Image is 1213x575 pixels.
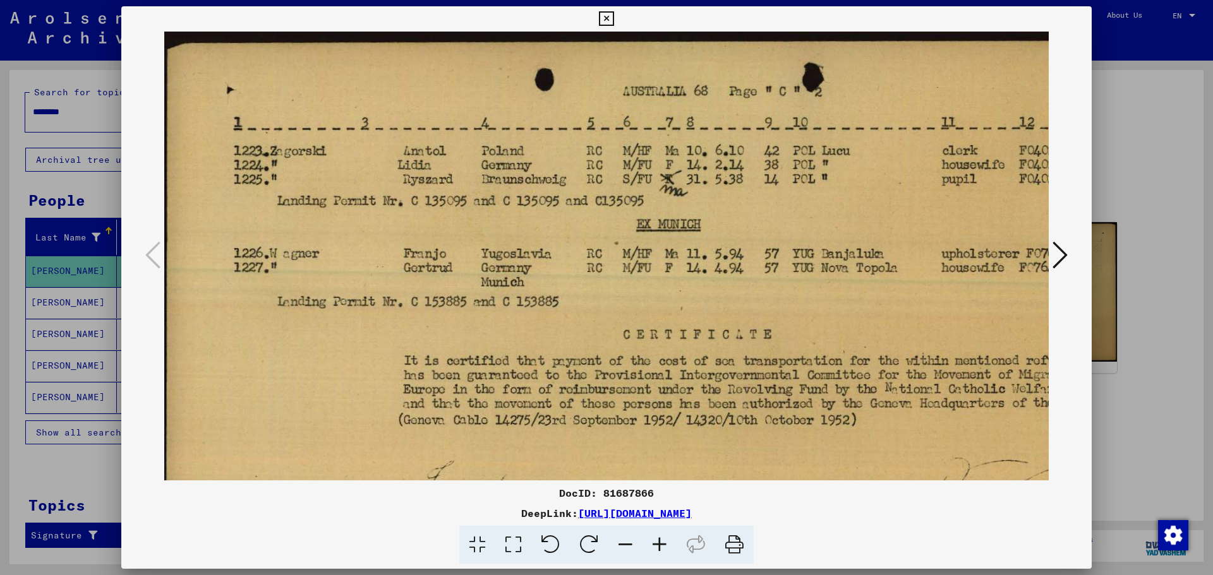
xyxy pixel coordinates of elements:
[1157,519,1188,550] div: Change consent
[121,506,1092,521] div: DeepLink:
[121,485,1092,501] div: DocID: 81687866
[1158,520,1188,550] img: Change consent
[578,507,692,519] a: [URL][DOMAIN_NAME]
